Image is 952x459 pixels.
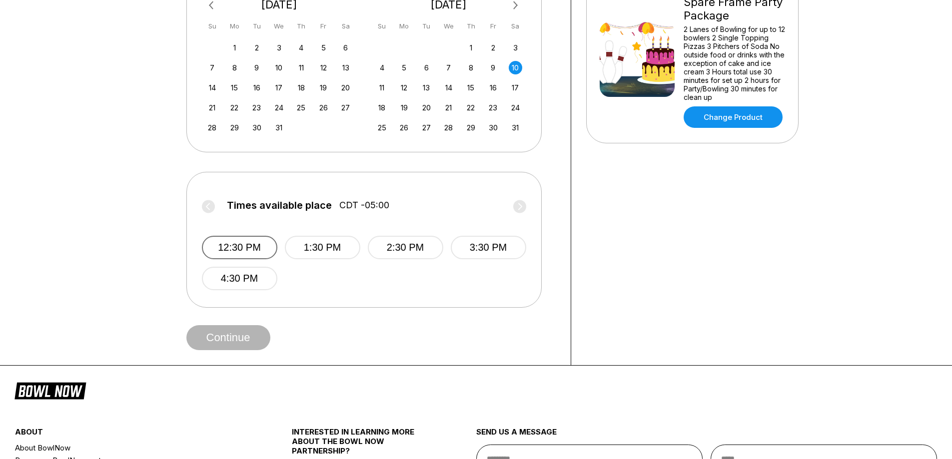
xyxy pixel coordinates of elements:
div: Choose Friday, January 9th, 2026 [486,61,500,74]
div: Choose Wednesday, January 21st, 2026 [442,101,455,114]
div: Th [294,19,308,33]
div: Choose Thursday, January 1st, 2026 [464,41,478,54]
div: Choose Monday, December 29th, 2025 [228,121,241,134]
div: Choose Tuesday, December 30th, 2025 [250,121,263,134]
div: Choose Friday, December 5th, 2025 [317,41,330,54]
div: Choose Tuesday, January 20th, 2026 [420,101,433,114]
div: Choose Saturday, January 24th, 2026 [509,101,522,114]
div: Su [375,19,389,33]
div: Choose Saturday, December 27th, 2025 [339,101,352,114]
div: Choose Thursday, December 11th, 2025 [294,61,308,74]
div: Choose Saturday, December 6th, 2025 [339,41,352,54]
div: Choose Tuesday, January 6th, 2026 [420,61,433,74]
button: 1:30 PM [285,236,360,259]
div: Tu [250,19,263,33]
div: Choose Saturday, January 17th, 2026 [509,81,522,94]
div: Choose Wednesday, December 17th, 2025 [272,81,286,94]
div: Choose Saturday, January 3rd, 2026 [509,41,522,54]
div: send us a message [476,427,938,445]
div: Choose Monday, January 12th, 2026 [397,81,411,94]
a: Change Product [684,106,783,128]
div: Choose Thursday, December 18th, 2025 [294,81,308,94]
a: About BowlNow [15,442,245,454]
div: Choose Saturday, January 31st, 2026 [509,121,522,134]
div: Sa [509,19,522,33]
div: Sa [339,19,352,33]
div: Tu [420,19,433,33]
div: Choose Sunday, December 7th, 2025 [205,61,219,74]
div: Choose Monday, December 22nd, 2025 [228,101,241,114]
div: Choose Tuesday, December 16th, 2025 [250,81,263,94]
div: Choose Sunday, December 14th, 2025 [205,81,219,94]
div: Choose Friday, December 12th, 2025 [317,61,330,74]
div: Choose Friday, January 16th, 2026 [486,81,500,94]
div: Choose Sunday, January 4th, 2026 [375,61,389,74]
div: Choose Thursday, January 15th, 2026 [464,81,478,94]
div: Choose Tuesday, January 13th, 2026 [420,81,433,94]
div: Choose Sunday, December 28th, 2025 [205,121,219,134]
div: Choose Sunday, January 11th, 2026 [375,81,389,94]
div: Choose Monday, December 8th, 2025 [228,61,241,74]
div: Choose Sunday, January 18th, 2026 [375,101,389,114]
div: Choose Tuesday, December 23rd, 2025 [250,101,263,114]
div: month 2025-12 [204,40,354,134]
button: 12:30 PM [202,236,277,259]
div: Choose Tuesday, December 9th, 2025 [250,61,263,74]
div: Choose Friday, December 19th, 2025 [317,81,330,94]
span: Times available place [227,200,332,211]
div: Fr [486,19,500,33]
span: CDT -05:00 [339,200,389,211]
div: Choose Wednesday, January 28th, 2026 [442,121,455,134]
div: Su [205,19,219,33]
div: Choose Sunday, December 21st, 2025 [205,101,219,114]
div: Choose Saturday, January 10th, 2026 [509,61,522,74]
div: Choose Friday, December 26th, 2025 [317,101,330,114]
div: 2 Lanes of Bowling for up to 12 bowlers 2 Single Topping Pizzas 3 Pitchers of Soda No outside foo... [684,25,785,101]
div: We [442,19,455,33]
div: Choose Monday, January 19th, 2026 [397,101,411,114]
div: Choose Friday, January 2nd, 2026 [486,41,500,54]
div: Choose Wednesday, December 10th, 2025 [272,61,286,74]
div: Choose Wednesday, December 3rd, 2025 [272,41,286,54]
button: 4:30 PM [202,267,277,290]
div: Mo [228,19,241,33]
div: Choose Thursday, January 22nd, 2026 [464,101,478,114]
div: Choose Wednesday, January 14th, 2026 [442,81,455,94]
div: Mo [397,19,411,33]
div: Choose Wednesday, January 7th, 2026 [442,61,455,74]
div: Choose Wednesday, December 24th, 2025 [272,101,286,114]
div: Choose Thursday, January 8th, 2026 [464,61,478,74]
div: Choose Tuesday, December 2nd, 2025 [250,41,263,54]
div: Choose Friday, January 30th, 2026 [486,121,500,134]
div: Choose Thursday, January 29th, 2026 [464,121,478,134]
div: Choose Wednesday, December 31st, 2025 [272,121,286,134]
img: Spare Frame Party Package [600,22,675,97]
div: Choose Monday, January 5th, 2026 [397,61,411,74]
div: month 2026-01 [374,40,524,134]
div: Choose Saturday, December 20th, 2025 [339,81,352,94]
div: We [272,19,286,33]
div: Choose Saturday, December 13th, 2025 [339,61,352,74]
div: Choose Monday, January 26th, 2026 [397,121,411,134]
div: Choose Sunday, January 25th, 2026 [375,121,389,134]
button: 2:30 PM [368,236,443,259]
div: Choose Tuesday, January 27th, 2026 [420,121,433,134]
div: Fr [317,19,330,33]
button: 3:30 PM [451,236,526,259]
div: Choose Thursday, December 25th, 2025 [294,101,308,114]
div: Choose Friday, January 23rd, 2026 [486,101,500,114]
div: Th [464,19,478,33]
div: Choose Thursday, December 4th, 2025 [294,41,308,54]
div: Choose Monday, December 15th, 2025 [228,81,241,94]
div: about [15,427,245,442]
div: Choose Monday, December 1st, 2025 [228,41,241,54]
